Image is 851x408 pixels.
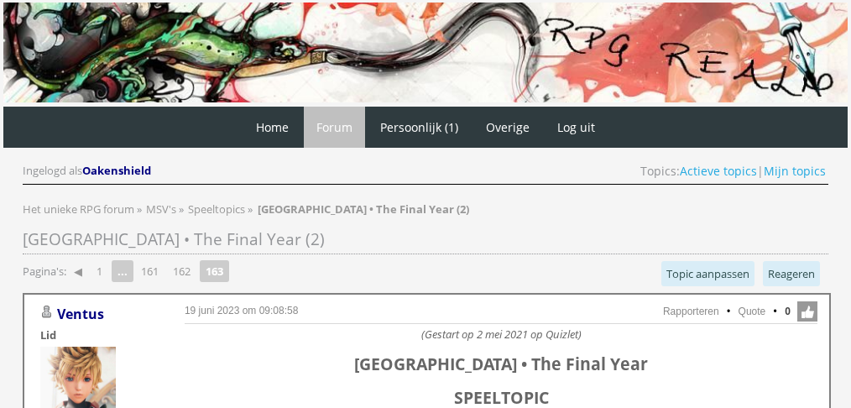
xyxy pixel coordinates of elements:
[304,107,365,148] a: Forum
[200,260,229,282] strong: 163
[188,201,248,217] a: Speeltopics
[640,163,826,179] span: Topics: |
[40,327,158,343] div: Lid
[23,201,134,217] span: Het unieke RPG forum
[40,306,54,319] img: Gebruiker is offline
[82,163,151,178] span: Oakenshield
[90,259,109,283] a: 1
[23,228,325,250] span: [GEOGRAPHIC_DATA] • The Final Year (2)
[661,261,754,286] a: Topic aanpassen
[57,305,104,323] a: Ventus
[146,201,179,217] a: MSV's
[663,306,719,317] a: Rapporteren
[421,327,582,342] i: (Gestart op 2 mei 2021 op Quizlet)
[146,201,176,217] span: MSV's
[243,107,301,148] a: Home
[82,163,154,178] a: Oakenshield
[137,201,142,217] span: »
[258,201,469,217] strong: [GEOGRAPHIC_DATA] • The Final Year (2)
[67,259,89,283] a: ◀
[23,201,137,217] a: Het unieke RPG forum
[473,107,542,148] a: Overige
[179,201,184,217] span: »
[785,304,791,319] span: 0
[797,301,817,322] span: Like deze post
[166,259,197,283] a: 162
[764,163,826,179] a: Mijn topics
[680,163,757,179] a: Actieve topics
[739,306,766,317] a: Quote
[545,107,608,148] a: Log uit
[112,260,133,282] span: ...
[188,201,245,217] span: Speeltopics
[23,264,66,280] span: Pagina's:
[248,201,253,217] span: »
[185,305,298,316] a: 19 juni 2023 om 09:08:58
[3,3,848,102] img: RPG Realm - Banner
[134,259,165,283] a: 161
[763,261,820,286] a: Reageren
[23,163,154,179] div: Ingelogd als
[368,107,471,148] a: Persoonlijk (1)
